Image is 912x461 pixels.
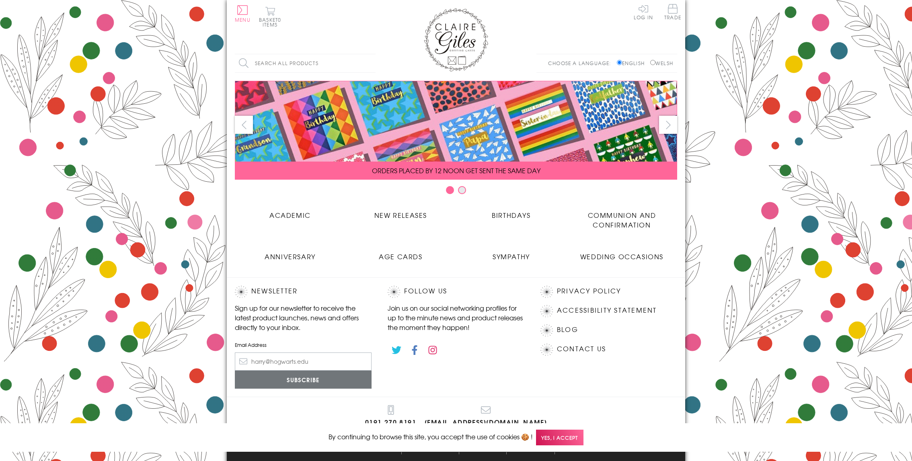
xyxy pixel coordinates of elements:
[235,371,372,389] input: Subscribe
[557,344,606,354] a: Contact Us
[235,186,677,198] div: Carousel Pagination
[557,305,657,316] a: Accessibility Statement
[567,246,677,261] a: Wedding Occasions
[650,59,673,67] label: Welsh
[567,204,677,229] a: Communion and Confirmation
[458,186,466,194] button: Carousel Page 2
[259,6,281,27] button: Basket0 items
[235,246,345,261] a: Anniversary
[388,303,524,332] p: Join us on our social networking profiles for up to the minute news and product releases the mome...
[557,324,578,335] a: Blog
[634,4,653,20] a: Log In
[235,54,376,72] input: Search all products
[372,166,540,175] span: ORDERS PLACED BY 12 NOON GET SENT THE SAME DAY
[235,341,372,348] label: Email Address
[345,246,456,261] a: Age Cards
[588,210,656,229] span: Communion and Confirmation
[548,59,615,67] p: Choose a language:
[263,16,281,28] span: 0 items
[235,16,251,23] span: Menu
[345,204,456,220] a: New Releases
[664,4,681,21] a: Trade
[424,8,488,72] img: Claire Giles Greetings Cards
[388,286,524,298] h2: Follow Us
[617,59,649,67] label: English
[659,116,677,134] button: next
[650,60,655,65] input: Welsh
[269,210,311,220] span: Academic
[492,210,530,220] span: Birthdays
[235,303,372,332] p: Sign up for our newsletter to receive the latest product launches, news and offers directly to yo...
[235,286,372,298] h2: Newsletter
[557,286,621,297] a: Privacy Policy
[235,204,345,220] a: Academic
[235,116,253,134] button: prev
[374,210,427,220] span: New Releases
[365,405,417,428] a: 0191 270 8191
[493,252,530,261] span: Sympathy
[456,246,567,261] a: Sympathy
[425,405,547,428] a: [EMAIL_ADDRESS][DOMAIN_NAME]
[617,60,622,65] input: English
[368,54,376,72] input: Search
[446,186,454,194] button: Carousel Page 1 (Current Slide)
[265,252,316,261] span: Anniversary
[536,430,583,445] span: Yes, I accept
[379,252,422,261] span: Age Cards
[235,352,372,371] input: harry@hogwarts.edu
[580,252,663,261] span: Wedding Occasions
[664,4,681,20] span: Trade
[456,204,567,220] a: Birthdays
[235,5,251,22] button: Menu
